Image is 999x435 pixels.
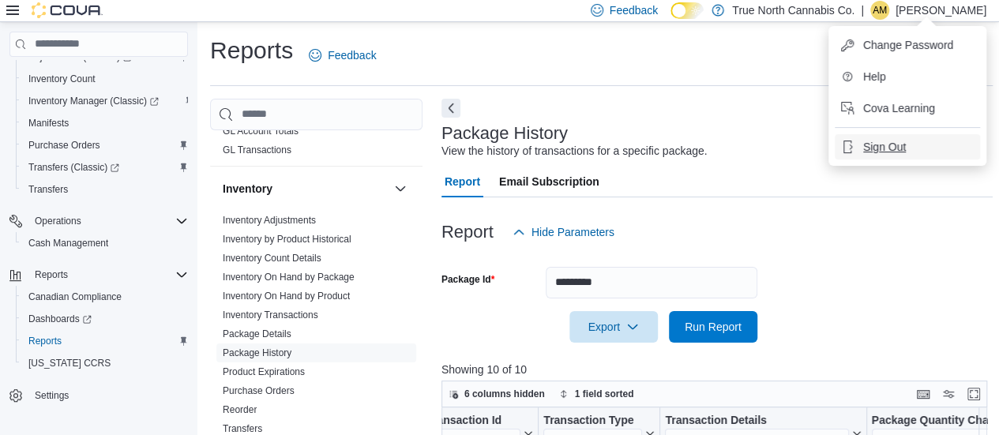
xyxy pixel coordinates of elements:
[223,404,257,415] a: Reorder
[22,287,128,306] a: Canadian Compliance
[441,362,993,377] p: Showing 10 of 10
[223,290,350,302] span: Inventory On Hand by Product
[16,134,194,156] button: Purchase Orders
[441,143,708,159] div: View the history of transactions for a specific package.
[223,272,355,283] a: Inventory On Hand by Package
[28,161,119,174] span: Transfers (Classic)
[223,253,321,264] a: Inventory Count Details
[861,1,864,20] p: |
[223,385,295,396] a: Purchase Orders
[426,413,520,428] div: Transaction Id
[22,92,165,111] a: Inventory Manager (Classic)
[28,291,122,303] span: Canadian Compliance
[3,384,194,407] button: Settings
[302,39,382,71] a: Feedback
[964,384,983,403] button: Enter fullscreen
[223,422,262,435] span: Transfers
[22,114,75,133] a: Manifests
[22,92,188,111] span: Inventory Manager (Classic)
[835,32,980,58] button: Change Password
[835,96,980,121] button: Cova Learning
[223,403,257,416] span: Reorder
[28,73,96,85] span: Inventory Count
[28,237,108,249] span: Cash Management
[223,214,316,227] span: Inventory Adjustments
[22,309,98,328] a: Dashboards
[16,232,194,254] button: Cash Management
[22,180,188,199] span: Transfers
[16,156,194,178] a: Transfers (Classic)
[223,125,299,137] span: GL Account Totals
[35,389,69,402] span: Settings
[863,69,886,84] span: Help
[3,210,194,232] button: Operations
[223,384,295,397] span: Purchase Orders
[579,311,648,343] span: Export
[16,330,194,352] button: Reports
[22,234,115,253] a: Cash Management
[28,183,68,196] span: Transfers
[28,265,188,284] span: Reports
[441,124,568,143] h3: Package History
[863,37,953,53] span: Change Password
[22,114,188,133] span: Manifests
[22,309,188,328] span: Dashboards
[223,234,351,245] a: Inventory by Product Historical
[670,2,704,19] input: Dark Mode
[16,112,194,134] button: Manifests
[22,69,188,88] span: Inventory Count
[223,423,262,434] a: Transfers
[223,347,291,358] a: Package History
[22,180,74,199] a: Transfers
[223,252,321,264] span: Inventory Count Details
[441,223,494,242] h3: Report
[28,95,159,107] span: Inventory Manager (Classic)
[610,2,658,18] span: Feedback
[732,1,854,20] p: True North Cannabis Co.
[210,122,423,166] div: Finance
[22,234,188,253] span: Cash Management
[22,136,107,155] a: Purchase Orders
[896,1,986,20] p: [PERSON_NAME]
[464,388,545,400] span: 6 columns hidden
[506,216,621,248] button: Hide Parameters
[22,354,188,373] span: Washington CCRS
[835,134,980,159] button: Sign Out
[16,352,194,374] button: [US_STATE] CCRS
[28,212,88,231] button: Operations
[328,47,376,63] span: Feedback
[223,366,305,377] a: Product Expirations
[32,2,103,18] img: Cova
[441,273,494,286] label: Package Id
[863,100,935,116] span: Cova Learning
[685,319,742,335] span: Run Report
[22,287,188,306] span: Canadian Compliance
[28,212,188,231] span: Operations
[223,126,299,137] a: GL Account Totals
[223,271,355,283] span: Inventory On Hand by Package
[391,179,410,198] button: Inventory
[22,332,188,351] span: Reports
[223,328,291,339] a: Package Details
[28,265,74,284] button: Reports
[16,90,194,112] a: Inventory Manager (Classic)
[575,388,634,400] span: 1 field sorted
[223,215,316,226] a: Inventory Adjustments
[28,385,188,405] span: Settings
[28,357,111,369] span: [US_STATE] CCRS
[22,332,68,351] a: Reports
[210,35,293,66] h1: Reports
[223,144,291,156] a: GL Transactions
[939,384,958,403] button: Display options
[223,328,291,340] span: Package Details
[3,264,194,286] button: Reports
[445,166,480,197] span: Report
[28,313,92,325] span: Dashboards
[16,68,194,90] button: Inventory Count
[22,158,126,177] a: Transfers (Classic)
[553,384,640,403] button: 1 field sorted
[16,178,194,201] button: Transfers
[28,335,62,347] span: Reports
